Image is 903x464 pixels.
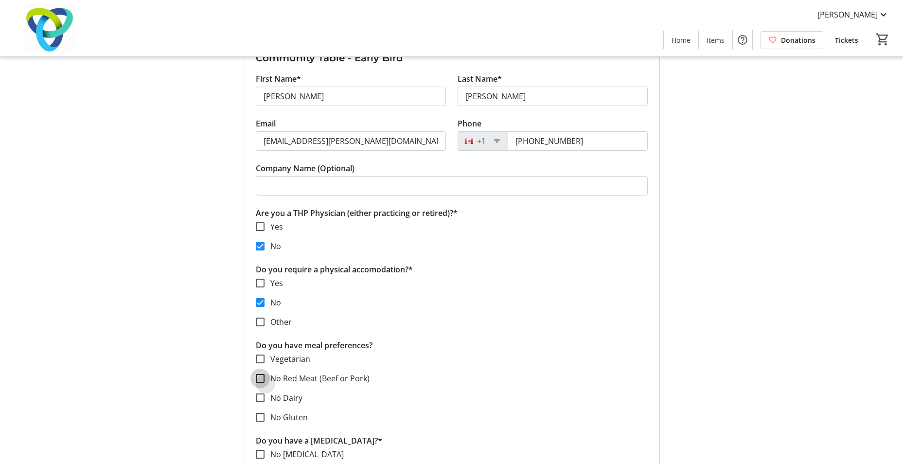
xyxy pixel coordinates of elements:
[265,448,344,460] label: No [MEDICAL_DATA]
[265,392,302,404] label: No Dairy
[810,7,897,22] button: [PERSON_NAME]
[707,35,725,45] span: Items
[817,9,878,20] span: [PERSON_NAME]
[699,31,732,49] a: Items
[874,31,891,48] button: Cart
[458,73,502,85] label: Last Name*
[458,118,481,129] label: Phone
[508,131,648,151] input: (506) 234-5678
[256,162,354,174] label: Company Name (Optional)
[256,118,276,129] label: Email
[6,4,92,53] img: Trillium Health Partners Foundation's Logo
[781,35,815,45] span: Donations
[265,221,283,232] label: Yes
[265,373,370,384] label: No Red Meat (Beef or Pork)
[256,435,648,446] p: Do you have a [MEDICAL_DATA]?*
[256,207,648,219] p: Are you a THP Physician (either practicing or retired)?*
[256,339,648,351] p: Do you have meal preferences?
[265,411,308,423] label: No Gluten
[265,316,292,328] label: Other
[256,73,301,85] label: First Name*
[733,30,752,50] button: Help
[265,240,281,252] label: No
[265,297,281,308] label: No
[827,31,866,49] a: Tickets
[256,264,648,275] p: Do you require a physical accomodation?*
[265,353,310,365] label: Vegetarian
[672,35,691,45] span: Home
[256,51,648,65] h3: Community Table - Early Bird
[835,35,858,45] span: Tickets
[761,31,823,49] a: Donations
[265,277,283,289] label: Yes
[664,31,698,49] a: Home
